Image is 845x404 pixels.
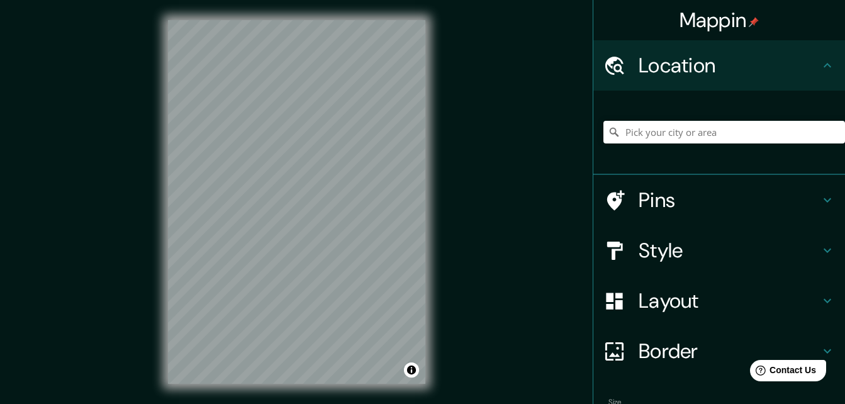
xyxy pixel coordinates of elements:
[639,53,820,78] h4: Location
[639,288,820,313] h4: Layout
[404,362,419,378] button: Toggle attribution
[639,238,820,263] h4: Style
[593,175,845,225] div: Pins
[593,276,845,326] div: Layout
[733,355,831,390] iframe: Help widget launcher
[680,8,759,33] h4: Mappin
[593,225,845,276] div: Style
[593,326,845,376] div: Border
[639,188,820,213] h4: Pins
[593,40,845,91] div: Location
[603,121,845,143] input: Pick your city or area
[168,20,425,384] canvas: Map
[749,17,759,27] img: pin-icon.png
[639,339,820,364] h4: Border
